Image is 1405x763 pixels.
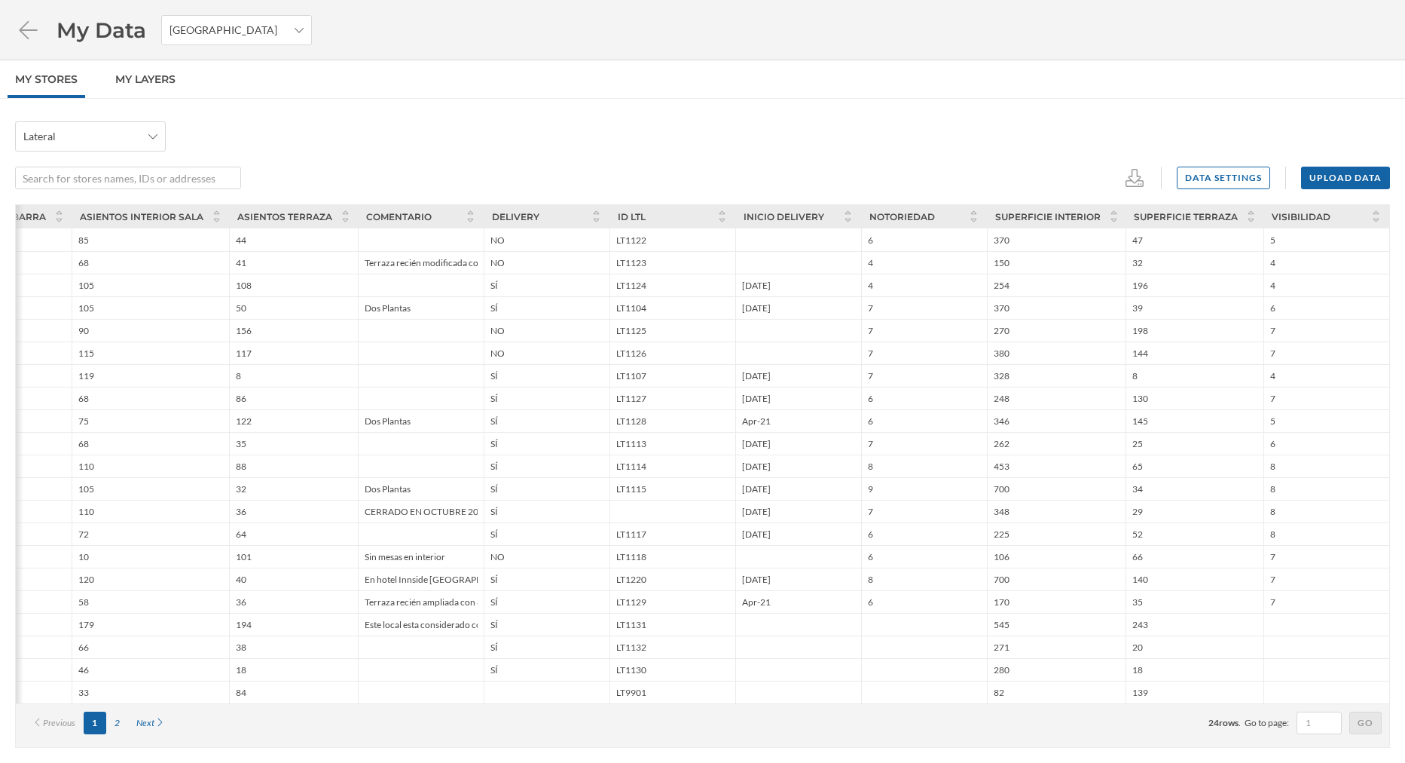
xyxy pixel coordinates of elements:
[1219,717,1239,728] span: rows
[1245,716,1289,730] span: Go to page:
[1301,716,1337,731] input: 1
[1134,211,1238,222] span: SUPERFICIE TERRAZA
[869,211,935,222] span: NOTORIEDAD
[57,16,146,44] span: My Data
[744,211,824,222] span: INICIO DELIVERY
[995,211,1101,222] span: SUPERFICIE INTERIOR
[80,211,203,222] span: ASIENTOS INTERIOR SALA
[618,211,646,222] span: ID LTL
[108,60,183,98] a: My Layers
[23,129,56,144] span: Lateral
[29,11,81,24] span: Support
[366,211,432,222] span: COMENTARIO
[1208,717,1219,728] span: 24
[1272,211,1330,222] span: VISIBILIDAD
[237,211,332,222] span: ASIENTOS TERRAZA
[8,60,85,98] a: My Stores
[170,23,277,38] span: [GEOGRAPHIC_DATA]
[1239,717,1241,728] span: .
[492,211,539,222] span: DELIVERY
